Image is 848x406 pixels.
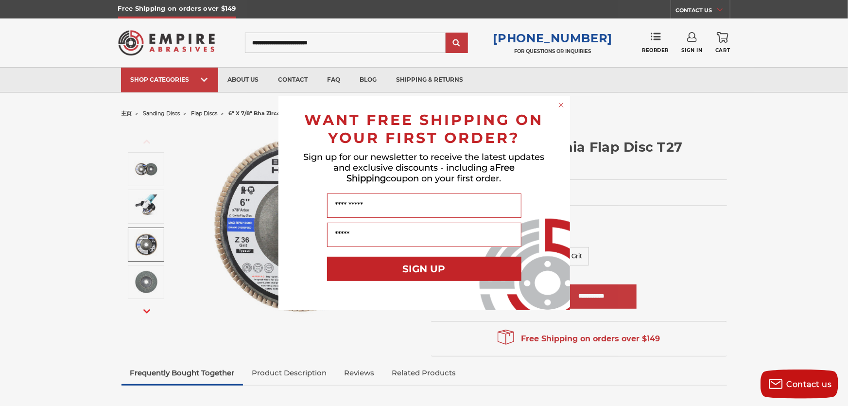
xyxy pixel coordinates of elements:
span: Free Shipping [347,162,515,184]
button: Close dialog [556,100,566,110]
button: Contact us [761,370,838,399]
span: WANT FREE SHIPPING ON YOUR FIRST ORDER? [305,111,544,147]
span: Sign up for our newsletter to receive the latest updates and exclusive discounts - including a co... [304,152,545,184]
button: SIGN UP [327,257,521,281]
span: Contact us [787,380,832,389]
